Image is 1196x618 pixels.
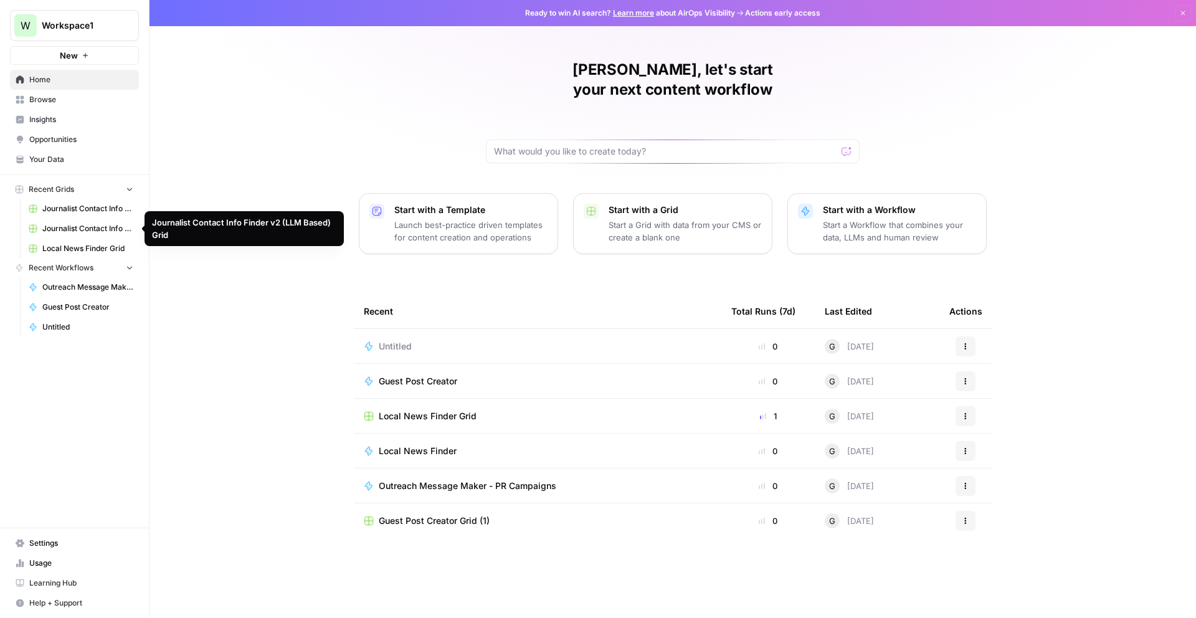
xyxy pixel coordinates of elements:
[29,538,133,549] span: Settings
[525,7,735,19] span: Ready to win AI search? about AirOps Visibility
[10,553,139,573] a: Usage
[10,10,139,41] button: Workspace: Workspace1
[42,282,133,293] span: Outreach Message Maker - PR Campaigns
[10,110,139,130] a: Insights
[10,46,139,65] button: New
[29,184,74,195] span: Recent Grids
[823,204,976,216] p: Start with a Workflow
[29,558,133,569] span: Usage
[394,219,548,244] p: Launch best-practice driven templates for content creation and operations
[29,597,133,609] span: Help + Support
[29,74,133,85] span: Home
[29,134,133,145] span: Opportunities
[23,297,139,317] a: Guest Post Creator
[29,262,93,273] span: Recent Workflows
[829,340,835,353] span: G
[10,150,139,169] a: Your Data
[29,154,133,165] span: Your Data
[364,445,711,457] a: Local News Finder
[825,339,874,354] div: [DATE]
[364,515,711,527] a: Guest Post Creator Grid (1)
[731,410,805,422] div: 1
[379,410,477,422] span: Local News Finder Grid
[10,70,139,90] a: Home
[379,340,412,353] span: Untitled
[10,130,139,150] a: Opportunities
[379,375,457,387] span: Guest Post Creator
[364,410,711,422] a: Local News Finder Grid
[42,223,133,234] span: Journalist Contact Info Finder v2 (LLM Based) Grid
[23,199,139,219] a: Journalist Contact Info Finder (Power Agent Test) Grid
[825,294,872,328] div: Last Edited
[825,444,874,459] div: [DATE]
[825,409,874,424] div: [DATE]
[486,60,860,100] h1: [PERSON_NAME], let's start your next content workflow
[42,203,133,214] span: Journalist Contact Info Finder (Power Agent Test) Grid
[609,204,762,216] p: Start with a Grid
[379,445,457,457] span: Local News Finder
[825,513,874,528] div: [DATE]
[152,216,336,241] div: Journalist Contact Info Finder v2 (LLM Based) Grid
[949,294,982,328] div: Actions
[23,317,139,337] a: Untitled
[573,193,772,254] button: Start with a GridStart a Grid with data from your CMS or create a blank one
[379,515,490,527] span: Guest Post Creator Grid (1)
[10,533,139,553] a: Settings
[825,374,874,389] div: [DATE]
[379,480,556,492] span: Outreach Message Maker - PR Campaigns
[60,49,78,62] span: New
[825,478,874,493] div: [DATE]
[829,375,835,387] span: G
[731,445,805,457] div: 0
[23,219,139,239] a: Journalist Contact Info Finder v2 (LLM Based) Grid
[42,302,133,313] span: Guest Post Creator
[613,8,654,17] a: Learn more
[29,114,133,125] span: Insights
[21,18,31,33] span: W
[394,204,548,216] p: Start with a Template
[731,480,805,492] div: 0
[609,219,762,244] p: Start a Grid with data from your CMS or create a blank one
[745,7,820,19] span: Actions early access
[829,445,835,457] span: G
[29,578,133,589] span: Learning Hub
[10,593,139,613] button: Help + Support
[364,340,711,353] a: Untitled
[829,410,835,422] span: G
[494,145,837,158] input: What would you like to create today?
[10,573,139,593] a: Learning Hub
[731,294,795,328] div: Total Runs (7d)
[731,340,805,353] div: 0
[823,219,976,244] p: Start a Workflow that combines your data, LLMs and human review
[731,375,805,387] div: 0
[731,515,805,527] div: 0
[23,239,139,259] a: Local News Finder Grid
[787,193,987,254] button: Start with a WorkflowStart a Workflow that combines your data, LLMs and human review
[23,277,139,297] a: Outreach Message Maker - PR Campaigns
[364,294,711,328] div: Recent
[42,321,133,333] span: Untitled
[829,480,835,492] span: G
[10,259,139,277] button: Recent Workflows
[29,94,133,105] span: Browse
[364,480,711,492] a: Outreach Message Maker - PR Campaigns
[42,19,117,32] span: Workspace1
[42,243,133,254] span: Local News Finder Grid
[364,375,711,387] a: Guest Post Creator
[10,180,139,199] button: Recent Grids
[829,515,835,527] span: G
[10,90,139,110] a: Browse
[359,193,558,254] button: Start with a TemplateLaunch best-practice driven templates for content creation and operations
